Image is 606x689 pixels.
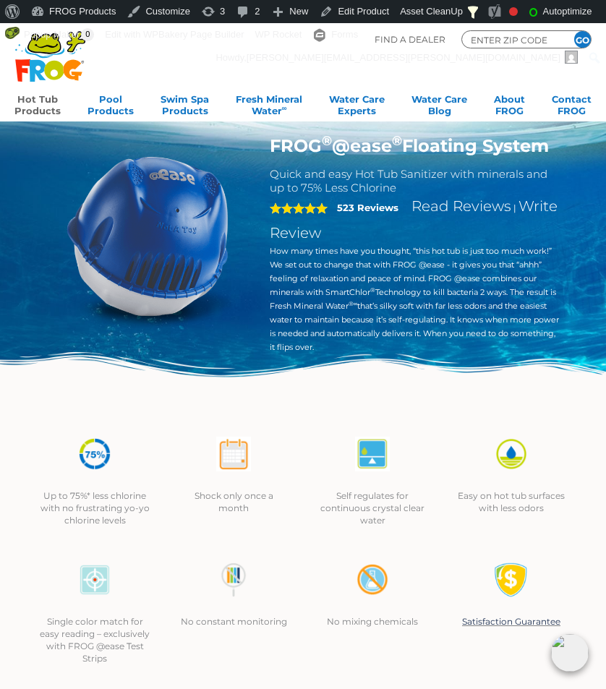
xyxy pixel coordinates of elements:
[179,615,289,628] p: No constant monitoring
[161,89,209,118] a: Swim SpaProducts
[216,562,251,597] img: no-constant-monitoring1
[322,133,332,149] sup: ®
[509,7,518,16] div: Focus keyphrase not set
[270,244,560,354] p: How many times have you thought, “this hot tub is just too much work!” We set out to change that ...
[88,89,134,118] a: PoolProducts
[329,89,385,118] a: Water CareExperts
[282,104,287,112] sup: ∞
[270,167,560,194] h2: Quick and easy Hot Tub Sanitizer with minerals and up to 75% Less Chlorine
[331,23,358,46] span: Forms
[411,197,511,215] a: Read Reviews
[40,615,150,664] p: Single color match for easy reading – exclusively with FROG @ease Test Strips
[494,437,529,471] img: icon-atease-easy-on
[270,135,560,156] h1: FROG @ease Floating System
[100,23,249,46] a: Edit with WPBakery Page Builder
[247,52,560,63] span: [PERSON_NAME][EMAIL_ADDRESS][PERSON_NAME][DOMAIN_NAME]
[317,615,427,628] p: No mixing chemicals
[411,89,467,118] a: Water CareBlog
[355,562,390,597] img: no-mixing1
[270,202,328,214] span: 5
[216,437,251,471] img: atease-icon-shock-once
[494,89,525,118] a: AboutFROG
[210,46,584,69] a: Howdy,
[551,634,589,672] img: openIcon
[355,437,390,471] img: atease-icon-self-regulates
[40,489,150,526] p: Up to 75%* less chlorine with no frustrating yo-yo chlorine levels
[494,562,529,597] img: Satisfaction Guarantee Icon
[349,300,358,307] sup: ®∞
[392,133,402,149] sup: ®
[77,562,112,597] img: icon-atease-color-match
[236,89,302,118] a: Fresh MineralWater∞
[370,286,375,294] sup: ®
[81,28,94,41] span: 0
[77,437,112,471] img: icon-atease-75percent-less
[574,31,591,48] input: GO
[456,489,566,514] p: Easy on hot tub surfaces with less odors
[337,202,398,213] strong: 523 Reviews
[250,23,308,46] a: WP Rocket
[462,616,560,627] a: Satisfaction Guarantee
[317,489,427,526] p: Self regulates for continuous crystal clear water
[47,135,248,336] img: hot-tub-product-atease-system.png
[179,489,289,514] p: Shock only once a month
[469,33,556,46] input: Zip Code Form
[14,89,61,118] a: Hot TubProducts
[552,89,592,118] a: ContactFROG
[513,202,516,213] span: |
[375,30,445,48] p: Find A Dealer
